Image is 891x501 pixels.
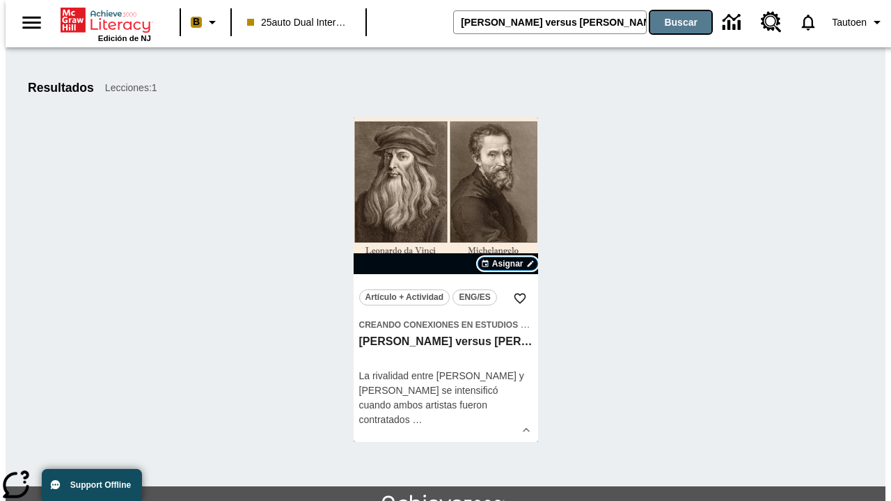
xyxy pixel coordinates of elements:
span: Support Offline [70,480,131,490]
div: Portada [61,5,151,42]
h1: Resultados [28,81,94,95]
span: Artículo + Actividad [365,290,444,305]
span: Creando conexiones en Estudios Sociales [359,320,563,330]
button: Buscar [650,11,711,33]
a: Notificaciones [790,4,826,40]
span: ENG/ES [459,290,490,305]
button: Artículo + Actividad [359,289,450,305]
div: La rivalidad entre [PERSON_NAME] y [PERSON_NAME] se intensificó cuando ambos artistas fueron cont... [359,369,533,427]
span: Lecciones : 1 [105,81,157,95]
button: Asignar Elegir fechas [478,257,538,271]
span: Edición de NJ [98,34,151,42]
button: Support Offline [42,469,142,501]
input: Buscar campo [454,11,646,33]
span: 25auto Dual International [247,15,350,30]
button: ENG/ES [452,289,497,305]
span: Tema: Creando conexiones en Estudios Sociales/Historia universal II [359,317,533,332]
span: Tautoen [832,15,867,30]
div: lesson details [354,118,538,442]
button: Boost El color de la clase es melocotón. Cambiar el color de la clase. [185,10,226,35]
button: Ver más [516,420,537,440]
a: Centro de recursos, Se abrirá en una pestaña nueva. [752,3,790,41]
span: Asignar [492,257,523,270]
button: Perfil/Configuración [826,10,891,35]
button: Abrir el menú lateral [11,2,52,43]
h3: Miguel Ángel versus Leonardo [359,335,533,349]
span: … [413,414,423,425]
button: Añadir a mis Favoritas [507,286,533,311]
a: Centro de información [714,3,752,42]
span: B [193,13,200,31]
a: Portada [61,6,151,34]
